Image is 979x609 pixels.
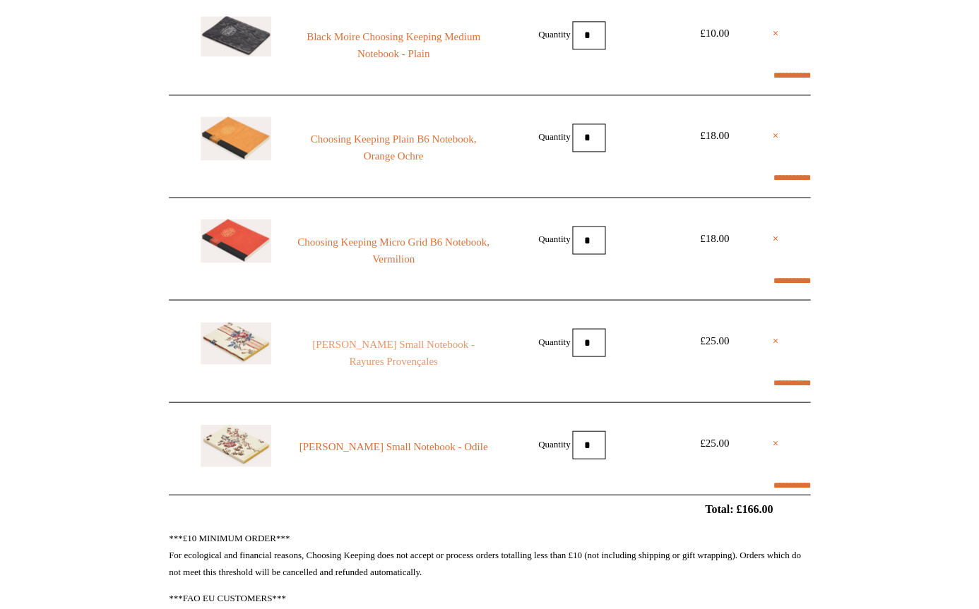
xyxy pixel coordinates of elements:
label: Quantity [538,28,571,39]
label: Quantity [538,233,571,243]
h2: Total: £166.00 [136,502,843,515]
img: Choosing Keeping Micro Grid B6 Notebook, Vermilion [201,219,271,263]
label: Quantity [538,438,571,448]
a: × [772,127,778,144]
a: [PERSON_NAME] Small Notebook - Odile [297,438,490,454]
a: × [772,229,778,246]
div: £18.00 [682,229,746,246]
div: £18.00 [682,127,746,144]
a: × [772,434,778,451]
a: Choosing Keeping Micro Grid B6 Notebook, Vermilion [297,233,490,267]
a: × [772,25,778,42]
div: £25.00 [682,332,746,349]
div: £25.00 [682,434,746,451]
label: Quantity [538,131,571,141]
img: Choosing Keeping Plain B6 Notebook, Orange Ochre [201,116,271,160]
img: Black Moire Choosing Keeping Medium Notebook - Plain [201,16,271,56]
label: Quantity [538,335,571,346]
div: £10.00 [682,25,746,42]
p: ***£10 MINIMUM ORDER*** For ecological and financial reasons, Choosing Keeping does not accept or... [169,529,810,580]
a: [PERSON_NAME] Small Notebook - Rayures Provençales [297,335,490,369]
a: × [772,332,778,349]
img: Antoinette Poisson Small Notebook - Odile [201,424,271,466]
a: Black Moire Choosing Keeping Medium Notebook - Plain [297,28,490,62]
a: Choosing Keeping Plain B6 Notebook, Orange Ochre [297,131,490,164]
img: Antoinette Poisson Small Notebook - Rayures Provençales [201,322,271,364]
